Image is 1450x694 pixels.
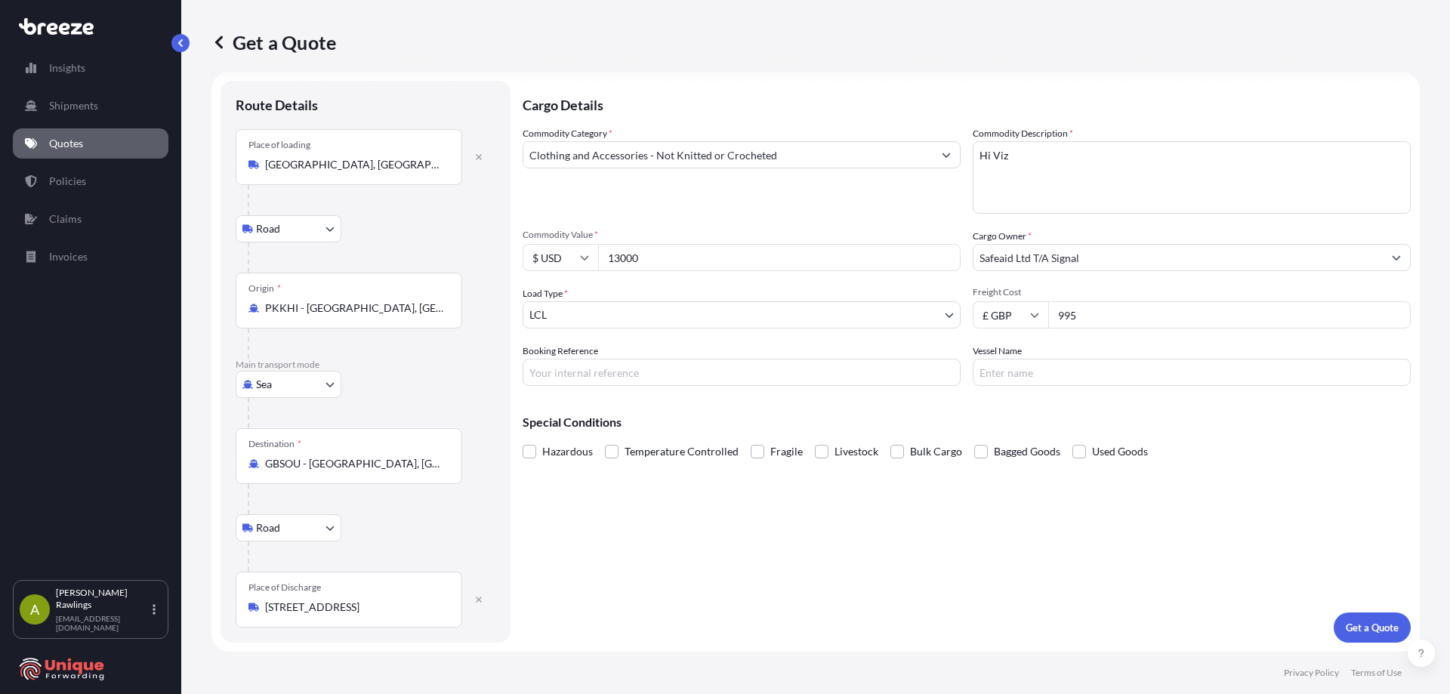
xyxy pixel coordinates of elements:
[49,211,82,227] p: Claims
[973,286,1411,298] span: Freight Cost
[248,139,310,151] div: Place of loading
[211,30,336,54] p: Get a Quote
[13,128,168,159] a: Quotes
[256,520,280,535] span: Road
[523,81,1411,126] p: Cargo Details
[265,600,443,615] input: Place of Discharge
[248,581,321,594] div: Place of Discharge
[542,440,593,463] span: Hazardous
[49,136,83,151] p: Quotes
[523,344,598,359] label: Booking Reference
[523,229,961,241] span: Commodity Value
[523,301,961,328] button: LCL
[598,244,961,271] input: Type amount
[49,174,86,189] p: Policies
[529,307,547,322] span: LCL
[523,416,1411,428] p: Special Conditions
[973,359,1411,386] input: Enter name
[56,587,150,611] p: [PERSON_NAME] Rawlings
[933,141,960,168] button: Show suggestions
[49,249,88,264] p: Invoices
[1383,244,1410,271] button: Show suggestions
[973,344,1022,359] label: Vessel Name
[1334,612,1411,643] button: Get a Quote
[835,440,878,463] span: Livestock
[523,359,961,386] input: Your internal reference
[248,282,281,295] div: Origin
[49,60,85,76] p: Insights
[973,244,1383,271] input: Full name
[973,141,1411,214] textarea: Hi Viz
[523,286,568,301] span: Load Type
[265,456,443,471] input: Destination
[13,204,168,234] a: Claims
[13,91,168,121] a: Shipments
[236,514,341,541] button: Select transport
[236,359,495,371] p: Main transport mode
[265,301,443,316] input: Origin
[625,440,739,463] span: Temperature Controlled
[523,126,612,141] label: Commodity Category
[910,440,962,463] span: Bulk Cargo
[1284,667,1339,679] a: Privacy Policy
[236,215,341,242] button: Select transport
[13,166,168,196] a: Policies
[256,377,272,392] span: Sea
[49,98,98,113] p: Shipments
[973,229,1032,244] label: Cargo Owner
[1092,440,1148,463] span: Used Goods
[236,371,341,398] button: Select transport
[13,53,168,83] a: Insights
[265,157,443,172] input: Place of loading
[770,440,803,463] span: Fragile
[1351,667,1402,679] a: Terms of Use
[56,614,150,632] p: [EMAIL_ADDRESS][DOMAIN_NAME]
[523,141,933,168] input: Select a commodity type
[1346,620,1399,635] p: Get a Quote
[19,657,106,681] img: organization-logo
[13,242,168,272] a: Invoices
[1048,301,1411,328] input: Enter amount
[973,126,1073,141] label: Commodity Description
[256,221,280,236] span: Road
[236,96,318,114] p: Route Details
[30,602,39,617] span: A
[994,440,1060,463] span: Bagged Goods
[248,438,301,450] div: Destination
